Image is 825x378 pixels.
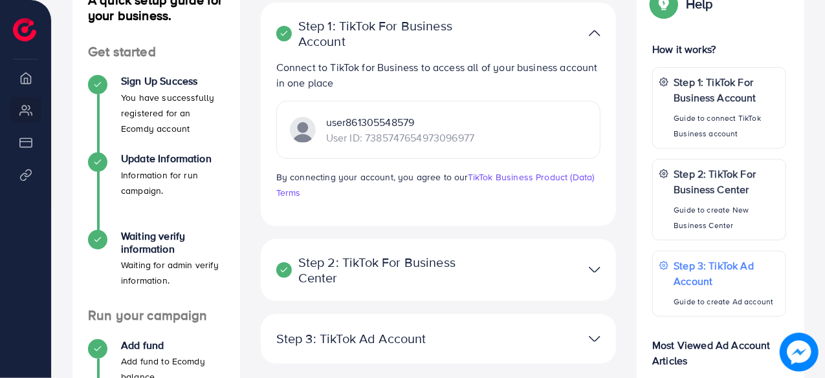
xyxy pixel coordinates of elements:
p: Guide to create New Business Center [674,202,779,233]
li: Sign Up Success [72,75,240,152]
p: Step 2: TikTok For Business Center [276,255,486,286]
p: Step 2: TikTok For Business Center [674,166,779,197]
img: TikTok partner [589,24,600,43]
p: Connect to TikTok for Business to access all of your business account in one place [276,59,601,90]
h4: Run your campaign [72,308,240,324]
p: Information for run campaign. [121,167,225,198]
img: TikTok partner [589,330,600,348]
p: You have successfully registered for an Ecomdy account [121,90,225,136]
h4: Sign Up Success [121,75,225,87]
p: Step 3: TikTok Ad Account [276,331,486,346]
h4: Get started [72,44,240,60]
p: By connecting your account, you agree to our [276,169,601,200]
p: Step 1: TikTok For Business Account [276,18,486,49]
li: Waiting verify information [72,230,240,308]
a: TikTok Business Product (Data) Terms [276,171,595,199]
h4: Update Information [121,152,225,165]
p: Step 1: TikTok For Business Account [674,74,779,105]
p: Most Viewed Ad Account Articles [652,327,786,368]
img: TikTok partner [589,260,600,279]
p: User ID: 7385747654973096977 [326,130,474,145]
p: Guide to connect TikTok Business account [674,110,779,142]
h4: Waiting verify information [121,230,225,255]
p: Step 3: TikTok Ad Account [674,258,779,289]
p: Waiting for admin verify information. [121,257,225,288]
img: TikTok partner [290,117,316,143]
img: logo [13,18,36,41]
p: How it works? [652,41,786,57]
li: Update Information [72,152,240,230]
p: user861305548579 [326,114,474,130]
img: image [780,333,819,372]
h4: Add fund [121,339,225,352]
p: Guide to create Ad account [674,294,779,310]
